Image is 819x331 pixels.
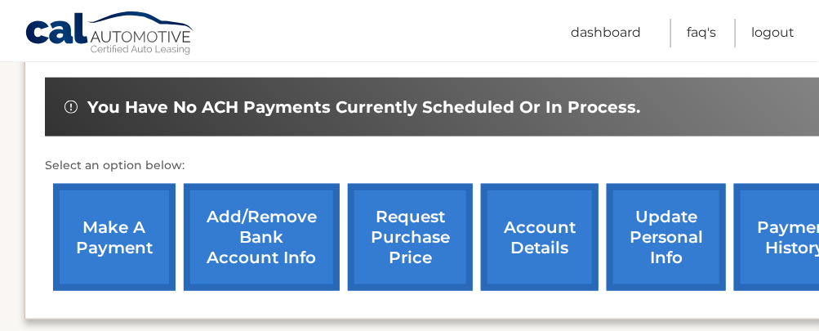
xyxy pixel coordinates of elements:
[65,101,78,114] img: alert-white.svg
[687,19,716,47] a: FAQ's
[87,97,640,118] span: You have no ACH payments currently scheduled or in process.
[24,11,196,58] a: Cal Automotive
[184,184,340,291] a: Add/Remove bank account info
[348,184,473,291] a: request purchase price
[607,184,726,291] a: update personal info
[53,184,176,291] a: make a payment
[571,19,641,47] a: Dashboard
[481,184,599,291] a: account details
[751,19,795,47] a: Logout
